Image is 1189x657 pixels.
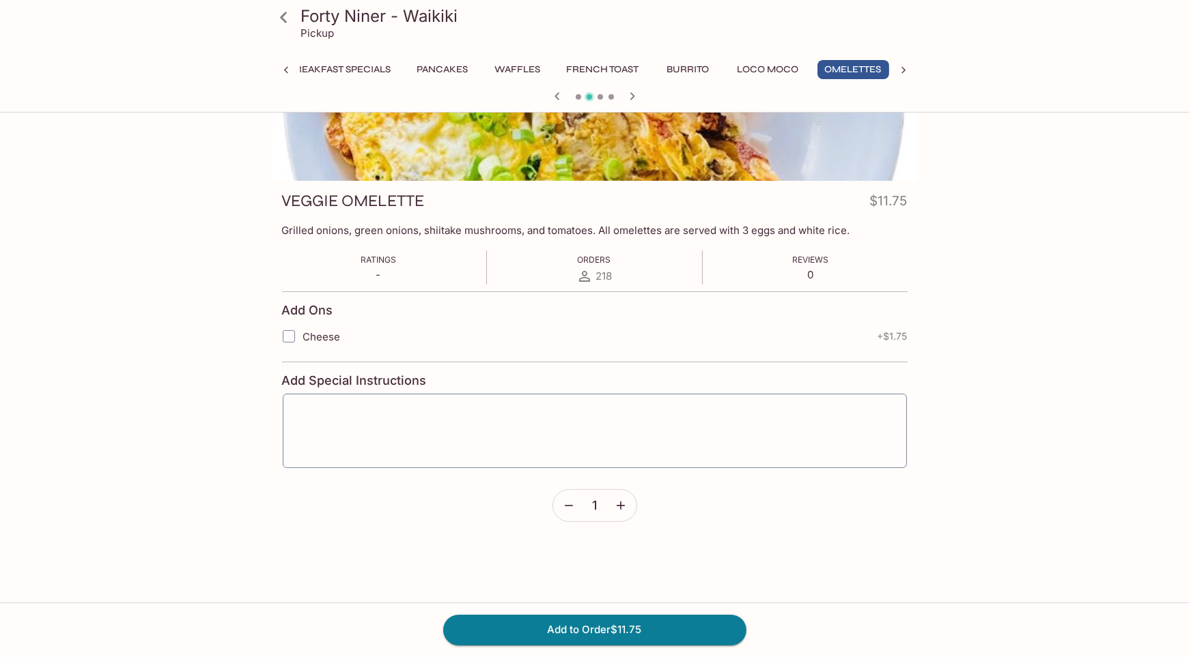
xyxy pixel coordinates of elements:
button: Loco Moco [730,60,807,79]
button: Add to Order$11.75 [443,615,746,645]
h4: Add Ons [282,303,333,318]
h3: Forty Niner - Waikiki [301,5,912,27]
p: 0 [792,268,828,281]
span: Orders [578,254,611,265]
h4: Add Special Instructions [282,373,908,388]
button: Breakfast Specials [282,60,399,79]
h4: $11.75 [870,190,908,217]
h3: VEGGIE OMELETTE [282,190,425,211]
span: 218 [596,269,612,282]
span: 1 [592,498,597,513]
button: Pancakes [410,60,476,79]
button: Omelettes [817,60,889,79]
span: + $1.75 [878,331,908,342]
p: Pickup [301,27,335,40]
button: Waffles [487,60,548,79]
span: Ratings [361,254,396,265]
button: French Toast [559,60,647,79]
button: Burrito [658,60,719,79]
p: - [361,268,396,281]
span: Reviews [792,254,828,265]
p: Grilled onions, green onions, shiitake mushrooms, and tomatoes. All omelettes are served with 3 e... [282,224,908,237]
span: Cheese [303,330,341,343]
